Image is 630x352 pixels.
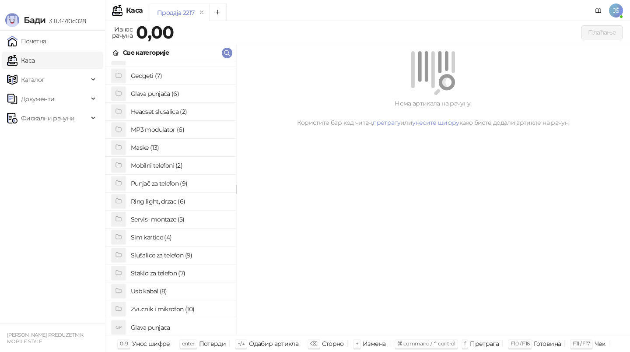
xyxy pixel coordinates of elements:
div: Износ рачуна [110,24,134,41]
div: Унос шифре [132,338,170,349]
span: 0-9 [120,340,128,347]
a: Почетна [7,32,46,50]
div: Каса [126,7,143,14]
span: JŠ [609,4,623,18]
span: ⌘ command / ⌃ control [397,340,455,347]
span: Бади [24,15,45,25]
span: Документи [21,90,54,108]
h4: Glava punjaca [131,320,229,334]
h4: Headset slusalica (2) [131,105,229,119]
span: + [356,340,358,347]
div: Одабир артикла [249,338,298,349]
span: Фискални рачуни [21,109,74,127]
div: Све категорије [123,48,169,57]
h4: Zvucnik i mikrofon (10) [131,302,229,316]
span: F10 / F16 [511,340,529,347]
a: Каса [7,52,35,69]
div: Потврди [199,338,226,349]
div: Продаја 2217 [157,8,194,18]
span: 3.11.3-710c028 [45,17,86,25]
h4: Staklo za telefon (7) [131,266,229,280]
h4: Glava punjača (6) [131,87,229,101]
button: Плаћање [581,25,623,39]
img: Logo [5,13,19,27]
h4: Slušalice za telefon (9) [131,248,229,262]
button: remove [196,9,207,16]
a: Документација [591,4,605,18]
small: [PERSON_NAME] PREDUZETNIK MOBILE STYLE [7,332,83,345]
h4: Maske (13) [131,141,229,155]
div: Готовина [534,338,561,349]
h4: Sim kartice (4) [131,230,229,244]
h4: Usb kabal (8) [131,284,229,298]
div: Измена [363,338,385,349]
div: Нема артикала на рачуну. Користите бар код читач, или како бисте додали артикле на рачун. [247,99,619,127]
span: enter [182,340,195,347]
span: Каталог [21,71,45,88]
h4: Punjač za telefon (9) [131,176,229,190]
span: ↑/↓ [238,340,245,347]
h4: MP3 modulator (6) [131,123,229,137]
span: ⌫ [310,340,317,347]
div: grid [105,61,236,335]
a: претрагу [373,119,400,127]
div: Чек [595,338,605,349]
span: f [464,340,465,347]
div: Сторно [322,338,344,349]
span: F11 / F17 [573,340,590,347]
strong: 0,00 [136,21,174,43]
h4: Servis- montaze (5) [131,212,229,226]
h4: Gedgeti (7) [131,69,229,83]
a: унесите шифру [412,119,459,127]
div: Претрага [470,338,499,349]
div: GP [112,320,126,334]
h4: Ring light, drzac (6) [131,194,229,208]
button: Add tab [209,4,227,21]
h4: Mobilni telefoni (2) [131,158,229,172]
